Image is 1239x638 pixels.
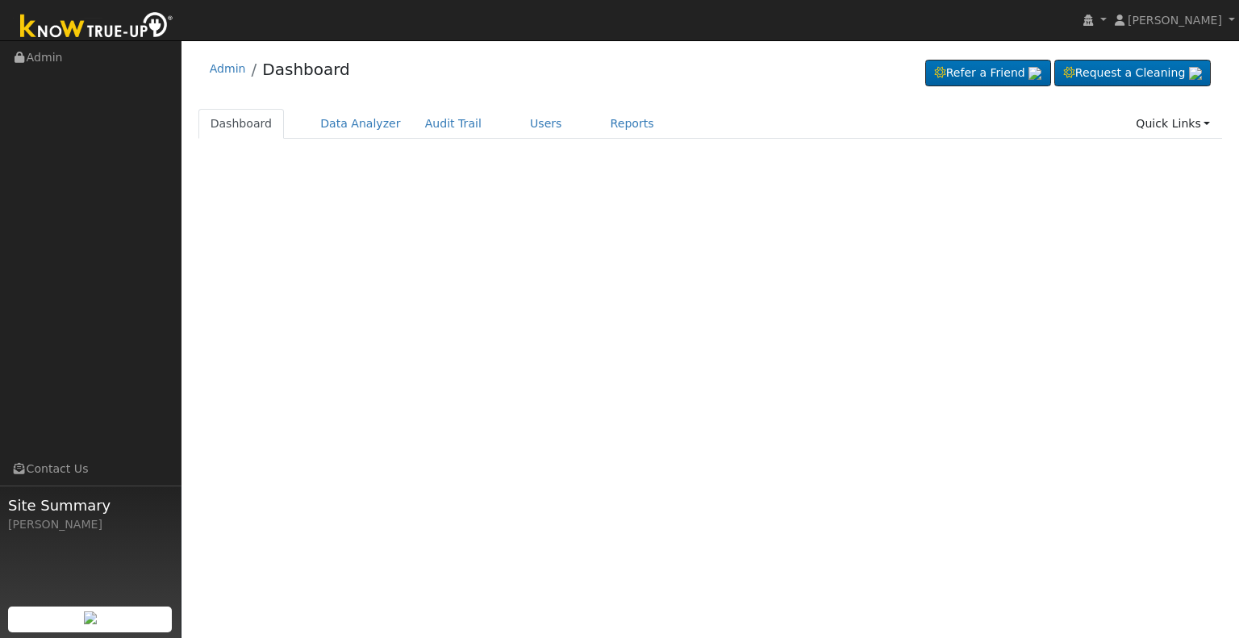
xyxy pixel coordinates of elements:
img: retrieve [1189,67,1202,80]
a: Audit Trail [413,109,494,139]
div: [PERSON_NAME] [8,516,173,533]
img: retrieve [84,611,97,624]
a: Data Analyzer [308,109,413,139]
a: Dashboard [198,109,285,139]
a: Admin [210,62,246,75]
a: Quick Links [1124,109,1222,139]
a: Refer a Friend [925,60,1051,87]
a: Reports [599,109,666,139]
a: Request a Cleaning [1054,60,1211,87]
a: Users [518,109,574,139]
span: [PERSON_NAME] [1128,14,1222,27]
img: Know True-Up [12,9,181,45]
a: Dashboard [262,60,350,79]
span: Site Summary [8,494,173,516]
img: retrieve [1028,67,1041,80]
